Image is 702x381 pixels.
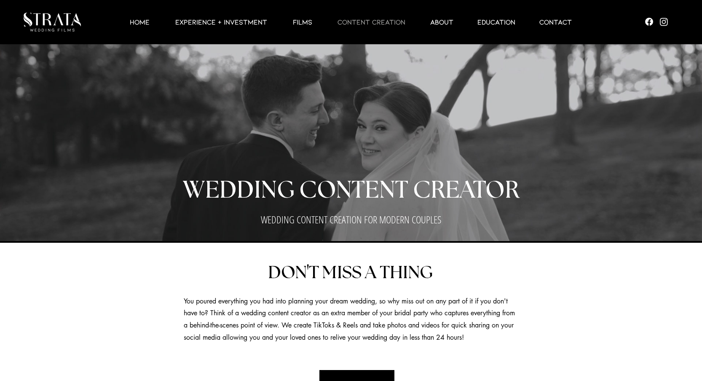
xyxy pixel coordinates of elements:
a: Contact [528,17,584,27]
a: EDUCATION [465,17,528,27]
ul: Social Bar [644,16,669,27]
p: EXPERIENCE + INVESTMENT [171,17,271,27]
span: WEDDING CONTENT CREATION FOR MODERN COUPLES [261,212,441,226]
a: CONTENT CREATION [324,17,419,27]
p: CONTENT CREATION [333,17,410,27]
span: T MISS A THING [309,264,433,282]
a: HOME [119,17,161,27]
img: LUX STRATA TEST_edited.png [24,13,81,32]
span: You poured everything you had into planning your dream wedding, so why miss out on any part of it... [184,297,515,342]
nav: Site [80,17,622,27]
p: Contact [535,17,576,27]
p: HOME [126,17,154,27]
p: Films [289,17,316,27]
span: ' [307,261,309,283]
a: ABOUT [419,17,465,27]
p: ABOUT [426,17,458,27]
a: EXPERIENCE + INVESTMENT [161,17,281,27]
a: Films [281,17,324,27]
span: WEDDING CONTENT CREATOR [182,179,520,202]
p: EDUCATION [473,17,520,27]
span: DON [268,264,307,282]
